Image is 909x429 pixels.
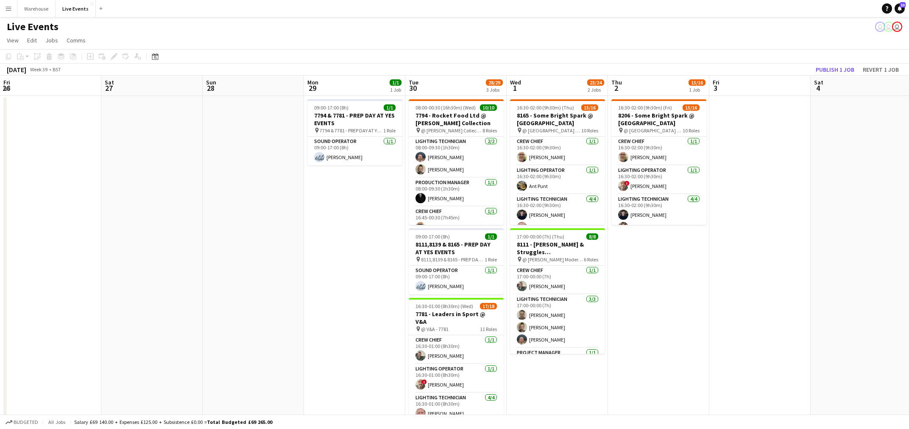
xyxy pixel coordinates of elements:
[207,419,272,425] span: Total Budgeted £69 265.00
[813,83,823,93] span: 4
[611,137,706,165] app-card-role: Crew Chief1/116:30-02:00 (9h30m)[PERSON_NAME]
[510,165,605,194] app-card-role: Lighting Operator1/116:30-02:00 (9h30m)Ant Punt
[105,79,114,86] span: Sat
[24,35,40,46] a: Edit
[28,66,49,73] span: Week 39
[409,241,504,256] h3: 8111,8139 & 8165 - PREP DAY AT YES EVENTS
[409,178,504,207] app-card-role: Production Manager1/108:00-09:30 (1h30m)[PERSON_NAME]
[409,112,504,127] h3: 7794 - Rocket Food Ltd @ [PERSON_NAME] Collection
[421,326,449,332] span: @ V&A - 7781
[7,65,26,74] div: [DATE]
[510,112,605,127] h3: 8165 - Some Bright Spark @ [GEOGRAPHIC_DATA]
[587,79,604,86] span: 23/24
[409,266,504,294] app-card-role: Sound Operator1/109:00-17:00 (8h)[PERSON_NAME]
[480,303,497,309] span: 17/18
[895,3,905,14] a: 13
[421,256,485,263] span: 8111,8139 & 8165 - PREP DAY AT YES EVENTS
[53,66,61,73] div: BST
[3,79,10,86] span: Fri
[510,241,605,256] h3: 8111 - [PERSON_NAME] & Struggles ([GEOGRAPHIC_DATA]) Ltd @ [PERSON_NAME][GEOGRAPHIC_DATA]
[409,99,504,225] app-job-card: 08:00-00:30 (16h30m) (Wed)10/107794 - Rocket Food Ltd @ [PERSON_NAME] Collection @ [PERSON_NAME] ...
[409,137,504,178] app-card-role: Lighting Technician2/208:00-09:30 (1h30m)[PERSON_NAME][PERSON_NAME]
[611,112,706,127] h3: 8206 - Some Bright Spark @ [GEOGRAPHIC_DATA]
[390,87,401,93] div: 1 Job
[618,104,672,111] span: 16:30-02:00 (9h30m) (Fri)
[611,79,622,86] span: Thu
[67,36,86,44] span: Comms
[611,165,706,194] app-card-role: Lighting Operator1/116:30-02:00 (9h30m)![PERSON_NAME]
[409,298,504,423] app-job-card: 16:30-01:00 (8h30m) (Wed)17/187781 - Leaders in Sport @ V&A @ V&A - 778111 RolesCrew Chief1/116:3...
[409,310,504,325] h3: 7781 - Leaders in Sport @ V&A
[485,233,497,240] span: 1/1
[17,0,56,17] button: Warehouse
[713,79,719,86] span: Fri
[812,64,858,75] button: Publish 1 job
[875,22,885,32] app-user-avatar: Technical Department
[611,99,706,225] app-job-card: 16:30-02:00 (9h30m) (Fri)15/168206 - Some Bright Spark @ [GEOGRAPHIC_DATA] @ [GEOGRAPHIC_DATA] - ...
[683,127,700,134] span: 10 Roles
[510,266,605,294] app-card-role: Crew Chief1/117:00-00:00 (7h)[PERSON_NAME]
[588,87,604,93] div: 2 Jobs
[56,0,96,17] button: Live Events
[7,20,59,33] h1: Live Events
[409,228,504,294] app-job-card: 09:00-17:00 (8h)1/18111,8139 & 8165 - PREP DAY AT YES EVENTS 8111,8139 & 8165 - PREP DAY AT YES E...
[320,127,383,134] span: 7794 & 7781 - PREP DAY AT YES EVENTS
[307,99,402,165] app-job-card: 09:00-17:00 (8h)1/17794 & 7781 - PREP DAY AT YES EVENTS 7794 & 7781 - PREP DAY AT YES EVENTS1 Rol...
[510,348,605,377] app-card-role: Project Manager1/1
[409,364,504,393] app-card-role: Lighting Operator1/116:30-01:00 (8h30m)![PERSON_NAME]
[900,2,906,8] span: 13
[74,419,272,425] div: Salary £69 140.00 + Expenses £125.00 + Subsistence £0.00 =
[422,379,427,384] span: !
[383,127,396,134] span: 1 Role
[307,137,402,165] app-card-role: Sound Operator1/109:00-17:00 (8h)[PERSON_NAME]
[42,35,61,46] a: Jobs
[384,104,396,111] span: 1/1
[307,112,402,127] h3: 7794 & 7781 - PREP DAY AT YES EVENTS
[206,79,216,86] span: Sun
[103,83,114,93] span: 27
[884,22,894,32] app-user-avatar: Ollie Rolfe
[307,79,318,86] span: Mon
[390,79,402,86] span: 1/1
[711,83,719,93] span: 3
[517,104,574,111] span: 16:30-02:00 (9h30m) (Thu)
[45,36,58,44] span: Jobs
[510,194,605,260] app-card-role: Lighting Technician4/416:30-02:00 (9h30m)[PERSON_NAME][PERSON_NAME]
[624,127,683,134] span: @ [GEOGRAPHIC_DATA] - 8206
[581,127,598,134] span: 10 Roles
[510,79,521,86] span: Wed
[415,303,473,309] span: 16:30-01:00 (8h30m) (Wed)
[522,256,584,263] span: @ [PERSON_NAME] Modern - 8111
[14,419,38,425] span: Budgeted
[409,335,504,364] app-card-role: Crew Chief1/116:30-01:00 (8h30m)[PERSON_NAME]
[4,418,39,427] button: Budgeted
[586,233,598,240] span: 8/8
[415,233,450,240] span: 09:00-17:00 (8h)
[510,228,605,354] div: 17:00-00:00 (7h) (Thu)8/88111 - [PERSON_NAME] & Struggles ([GEOGRAPHIC_DATA]) Ltd @ [PERSON_NAME]...
[485,256,497,263] span: 1 Role
[509,83,521,93] span: 1
[7,36,19,44] span: View
[306,83,318,93] span: 29
[859,64,902,75] button: Revert 1 job
[625,181,630,186] span: !
[517,233,564,240] span: 17:00-00:00 (7h) (Thu)
[47,419,67,425] span: All jobs
[683,104,700,111] span: 15/16
[480,326,497,332] span: 11 Roles
[486,87,502,93] div: 3 Jobs
[510,99,605,225] app-job-card: 16:30-02:00 (9h30m) (Thu)15/168165 - Some Bright Spark @ [GEOGRAPHIC_DATA] @ [GEOGRAPHIC_DATA] - ...
[522,127,581,134] span: @ [GEOGRAPHIC_DATA] - 8165
[3,35,22,46] a: View
[689,79,705,86] span: 15/16
[611,194,706,260] app-card-role: Lighting Technician4/416:30-02:00 (9h30m)[PERSON_NAME][PERSON_NAME]
[314,104,349,111] span: 09:00-17:00 (8h)
[205,83,216,93] span: 28
[486,79,503,86] span: 28/29
[510,294,605,348] app-card-role: Lighting Technician3/317:00-00:00 (7h)[PERSON_NAME][PERSON_NAME][PERSON_NAME]
[510,137,605,165] app-card-role: Crew Chief1/116:30-02:00 (9h30m)[PERSON_NAME]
